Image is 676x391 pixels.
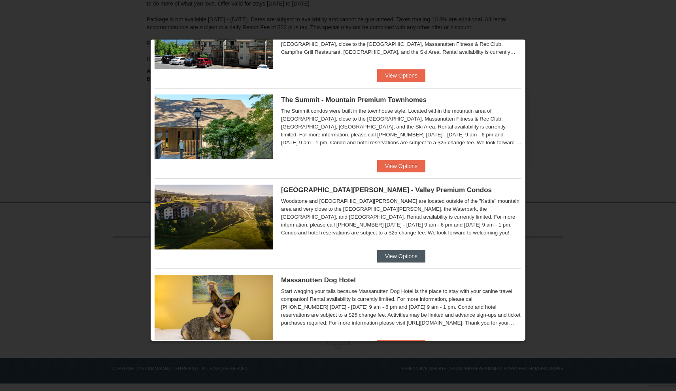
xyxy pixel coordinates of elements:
div: Start wagging your tails because Massanutten Dog Hotel is the place to stay with your canine trav... [281,287,521,327]
button: View Options [377,250,425,263]
div: Woodstone and [GEOGRAPHIC_DATA][PERSON_NAME] are located outside of the "Kettle" mountain area an... [281,197,521,237]
span: Massanutten Dog Hotel [281,276,356,284]
button: View Options [377,160,425,172]
span: The Summit - Mountain Premium Townhomes [281,96,427,104]
div: The Summit condos were built in the townhouse style. Located within the mountain area of [GEOGRAP... [281,107,521,147]
button: View Options [377,340,425,353]
img: 19219041-4-ec11c166.jpg [155,185,273,249]
span: [GEOGRAPHIC_DATA][PERSON_NAME] - Valley Premium Condos [281,186,492,194]
button: View Options [377,69,425,82]
img: 27428181-5-81c892a3.jpg [155,275,273,340]
img: 19219034-1-0eee7e00.jpg [155,94,273,159]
